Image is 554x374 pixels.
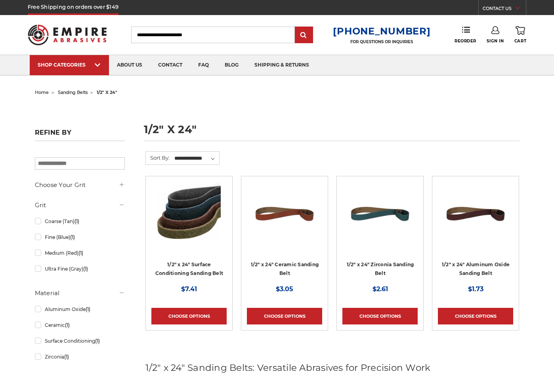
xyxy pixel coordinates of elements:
[442,261,510,277] a: 1/2" x 24" Aluminum Oxide Sanding Belt
[483,4,526,15] a: CONTACT US
[58,90,88,95] a: sanding belts
[151,308,227,324] a: Choose Options
[342,182,418,257] a: 1/2" x 24" Zirconia File Belt
[146,152,170,164] label: Sort By:
[35,90,49,95] a: home
[28,19,107,50] img: Empire Abrasives
[190,55,217,75] a: faq
[78,250,83,256] span: (1)
[342,308,418,324] a: Choose Options
[35,350,125,364] a: Zirconia
[246,55,317,75] a: shipping & returns
[247,182,322,257] a: 1/2" x 24" Ceramic File Belt
[438,308,513,324] a: Choose Options
[173,153,219,164] select: Sort By:
[35,318,125,332] a: Ceramic
[150,55,190,75] a: contact
[35,334,125,348] a: Surface Conditioning
[70,234,75,240] span: (1)
[75,218,79,224] span: (1)
[35,262,125,276] a: Ultra Fine (Gray)
[35,246,125,260] a: Medium (Red)
[333,25,430,37] a: [PHONE_NUMBER]
[181,285,197,293] span: $7.41
[373,285,388,293] span: $2.61
[438,182,513,257] a: 1/2" x 24" Aluminum Oxide File Belt
[333,39,430,44] p: FOR QUESTIONS OR INQUIRIES
[65,322,70,328] span: (1)
[348,182,412,245] img: 1/2" x 24" Zirconia File Belt
[157,182,221,245] img: Surface Conditioning Sanding Belts
[455,26,476,43] a: Reorder
[444,182,507,245] img: 1/2" x 24" Aluminum Oxide File Belt
[35,200,125,210] h5: Grit
[95,338,100,344] span: (1)
[276,285,293,293] span: $3.05
[35,129,125,141] h5: Refine by
[38,62,101,68] div: SHOP CATEGORIES
[251,261,319,277] a: 1/2" x 24" Ceramic Sanding Belt
[217,55,246,75] a: blog
[253,182,316,245] img: 1/2" x 24" Ceramic File Belt
[35,214,125,228] a: Coarse (Tan)
[109,55,150,75] a: about us
[35,288,125,298] h5: Material
[155,261,223,277] a: 1/2" x 24" Surface Conditioning Sanding Belt
[83,266,88,272] span: (1)
[97,90,117,95] span: 1/2" x 24"
[296,27,312,43] input: Submit
[247,308,322,324] a: Choose Options
[468,285,483,293] span: $1.73
[514,26,526,44] a: Cart
[151,182,227,257] a: Surface Conditioning Sanding Belts
[35,180,125,190] h5: Choose Your Grit
[347,261,414,277] a: 1/2" x 24" Zirconia Sanding Belt
[514,38,526,44] span: Cart
[35,302,125,316] a: Aluminum Oxide
[86,306,90,312] span: (1)
[64,354,69,360] span: (1)
[455,38,476,44] span: Reorder
[487,38,504,44] span: Sign In
[35,230,125,244] a: Fine (Blue)
[144,124,520,141] h1: 1/2" x 24"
